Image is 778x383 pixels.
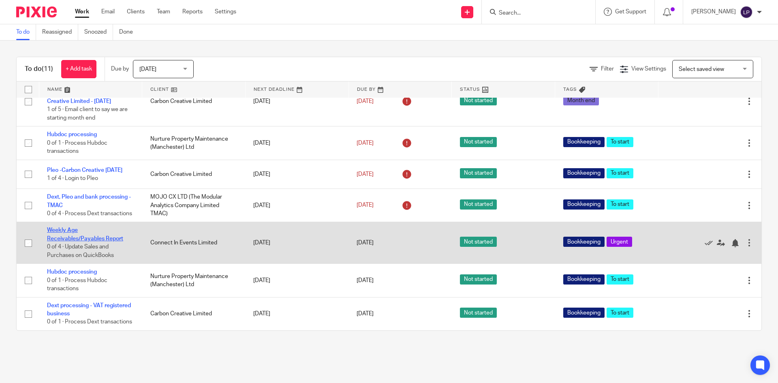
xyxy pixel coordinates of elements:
a: Snoozed [84,24,113,40]
a: Weekly Age Receivables/Payables Report [47,227,123,241]
span: Not started [460,199,497,210]
span: [DATE] [357,140,374,146]
span: 0 of 4 · Update Sales and Purchases on QuickBooks [47,244,114,258]
td: [DATE] [245,160,348,188]
span: Tags [563,87,577,92]
td: Carbon Creative Limited [142,77,246,126]
a: Settings [215,8,236,16]
span: Bookkeeping [563,308,605,318]
a: Pleo -Carbon Creative [DATE] [47,167,122,173]
a: Dext, Pleo and bank processing - TMAC [47,194,131,208]
span: Not started [460,308,497,318]
span: Not started [460,168,497,178]
td: [DATE] [245,297,348,330]
span: [DATE] [357,240,374,246]
span: Filter [601,66,614,72]
span: 1 of 4 · Login to Pleo [47,175,98,181]
span: To start [607,308,633,318]
a: Done [119,24,139,40]
td: [DATE] [245,222,348,264]
span: To start [607,199,633,210]
span: 0 of 1 · Process Hubdoc transactions [47,140,107,154]
span: Not started [460,137,497,147]
span: [DATE] [357,311,374,317]
span: [DATE] [139,66,156,72]
img: svg%3E [740,6,753,19]
span: To start [607,137,633,147]
span: 0 of 4 · Process Dext transactions [47,211,132,216]
span: Not started [460,274,497,285]
a: Hubdoc processing [47,132,97,137]
a: Mark as done [705,239,717,247]
span: 0 of 1 · Process Hubdoc transactions [47,278,107,292]
a: Reports [182,8,203,16]
a: Clients [127,8,145,16]
span: Month end [563,95,599,105]
span: 0 of 1 · Process Dext transactions [47,319,132,325]
td: Carbon Creative Limited [142,160,246,188]
span: Bookkeeping [563,199,605,210]
td: Carbon Creative Limited [142,297,246,330]
span: Bookkeeping [563,168,605,178]
td: MOJO CX LTD (The Modular Analytics Company Limited TMAC) [142,189,246,222]
h1: To do [25,65,53,73]
p: [PERSON_NAME] [691,8,736,16]
td: [DATE] [245,126,348,160]
img: Pixie [16,6,57,17]
a: Dext processing - VAT registered business [47,303,131,317]
span: Get Support [615,9,646,15]
span: [DATE] [357,98,374,104]
span: Not started [460,95,497,105]
span: To start [607,168,633,178]
td: [DATE] [245,77,348,126]
span: Bookkeeping [563,137,605,147]
span: Not started [460,237,497,247]
td: Connect In Events Limited [142,222,246,264]
a: Month end - COS prepare bookkeeping - Xero - Carbon Creative Limited - [DATE] [47,82,120,104]
span: [DATE] [357,203,374,208]
span: Select saved view [679,66,724,72]
span: View Settings [631,66,666,72]
span: 1 of 5 · Email client to say we are starting month end [47,107,128,121]
input: Search [498,10,571,17]
a: + Add task [61,60,96,78]
span: Urgent [607,237,632,247]
td: [DATE] [245,264,348,297]
a: Hubdoc processing [47,269,97,275]
span: Bookkeeping [563,237,605,247]
td: [DATE] [245,189,348,222]
span: [DATE] [357,278,374,283]
a: To do [16,24,36,40]
a: Email [101,8,115,16]
span: To start [607,274,633,285]
a: Reassigned [42,24,78,40]
td: Nurture Property Maintenance (Manchester) Ltd [142,264,246,297]
a: Work [75,8,89,16]
td: Nurture Property Maintenance (Manchester) Ltd [142,126,246,160]
span: [DATE] [357,171,374,177]
a: Team [157,8,170,16]
p: Due by [111,65,129,73]
span: (11) [42,66,53,72]
span: Bookkeeping [563,274,605,285]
